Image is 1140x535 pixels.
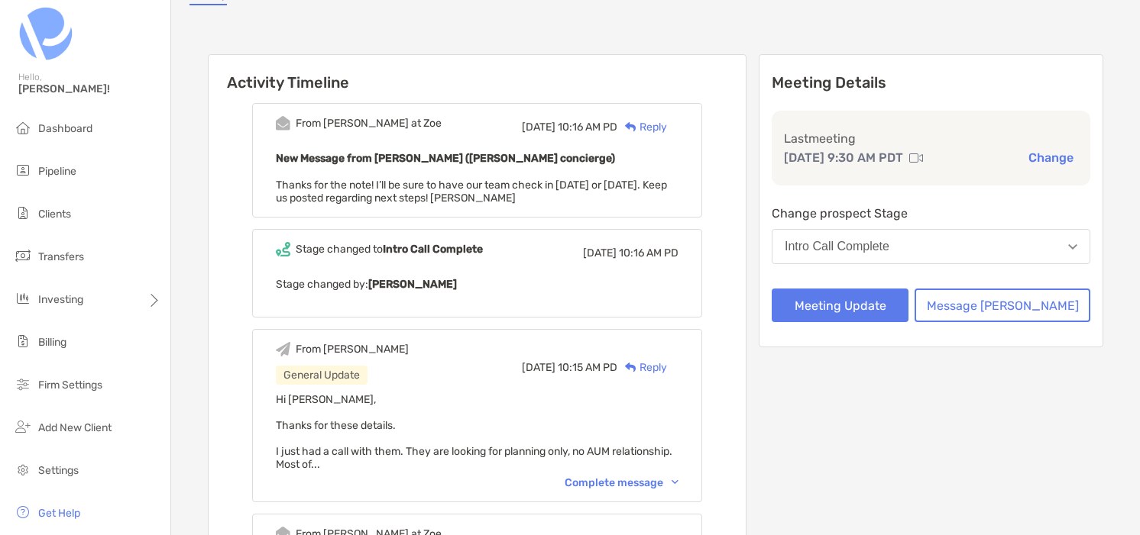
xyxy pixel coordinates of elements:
[784,129,1078,148] p: Last meeting
[14,332,32,350] img: billing icon
[558,361,617,374] span: 10:15 AM PD
[619,247,678,259] span: 10:16 AM PD
[1024,150,1078,166] button: Change
[38,379,102,392] span: Firm Settings
[617,359,667,375] div: Reply
[18,82,161,95] span: [PERSON_NAME]!
[915,288,1090,322] button: Message [PERSON_NAME]
[368,278,457,291] b: [PERSON_NAME]
[276,116,290,131] img: Event icon
[276,393,672,471] span: Hi [PERSON_NAME], Thanks for these details. I just had a call with them. They are looking for pla...
[14,375,32,393] img: firm-settings icon
[14,417,32,436] img: add_new_client icon
[296,243,483,256] div: Stage changed to
[522,121,555,134] span: [DATE]
[1068,244,1077,250] img: Open dropdown arrow
[38,507,80,520] span: Get Help
[617,119,667,135] div: Reply
[583,247,617,259] span: [DATE]
[772,288,908,322] button: Meeting Update
[625,122,636,132] img: Reply icon
[38,464,79,477] span: Settings
[772,73,1090,92] p: Meeting Details
[38,421,112,434] span: Add New Client
[276,242,290,256] img: Event icon
[276,275,678,294] p: Stage changed by:
[785,240,889,253] div: Intro Call Complete
[522,361,555,374] span: [DATE]
[276,366,368,385] div: General Update
[14,161,32,179] img: pipeline icon
[558,121,617,134] span: 10:16 AM PD
[772,204,1090,223] p: Change prospect Stage
[14,503,32,521] img: get-help icon
[672,480,678,485] img: Chevron icon
[18,6,73,61] img: Zoe Logo
[296,117,442,130] div: From [PERSON_NAME] at Zoe
[276,342,290,356] img: Event icon
[383,243,483,256] b: Intro Call Complete
[38,293,83,306] span: Investing
[772,229,1090,264] button: Intro Call Complete
[38,250,84,263] span: Transfers
[14,118,32,137] img: dashboard icon
[14,247,32,265] img: transfers icon
[296,343,409,356] div: From [PERSON_NAME]
[14,460,32,479] img: settings icon
[38,208,71,221] span: Clients
[209,55,746,92] h6: Activity Timeline
[38,122,92,135] span: Dashboard
[38,165,76,178] span: Pipeline
[909,152,923,164] img: communication type
[784,148,903,167] p: [DATE] 9:30 AM PDT
[625,363,636,372] img: Reply icon
[14,289,32,308] img: investing icon
[276,179,667,205] span: Thanks for the note! I’ll be sure to have our team check in [DATE] or [DATE]. Keep us posted rega...
[14,204,32,222] img: clients icon
[276,152,615,165] b: New Message from [PERSON_NAME] ([PERSON_NAME] concierge)
[565,476,678,489] div: Complete message
[38,336,66,349] span: Billing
